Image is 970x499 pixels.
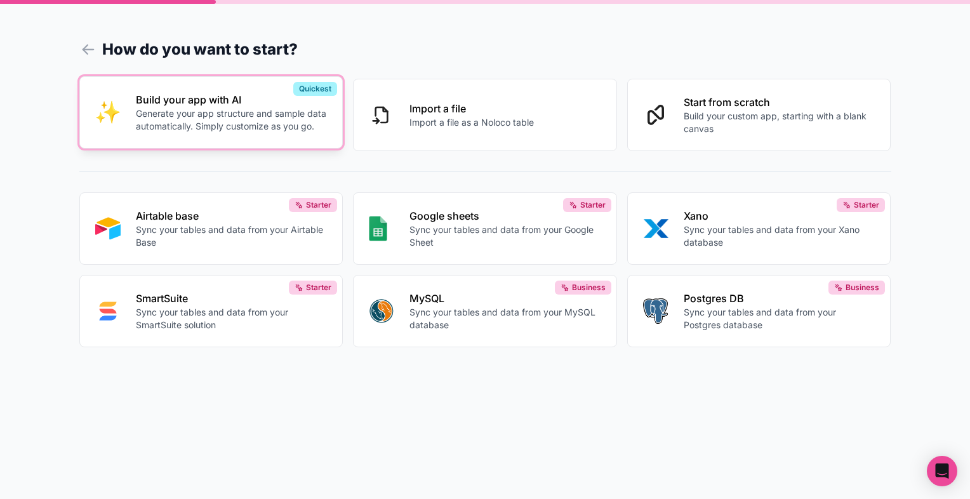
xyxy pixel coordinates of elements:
[684,110,875,135] p: Build your custom app, starting with a blank canvas
[572,283,606,293] span: Business
[627,79,891,151] button: Start from scratchBuild your custom app, starting with a blank canvas
[95,100,121,125] img: INTERNAL_WITH_AI
[353,275,617,347] button: MYSQLMySQLSync your tables and data from your MySQL databaseBusiness
[854,200,879,210] span: Starter
[353,192,617,265] button: GOOGLE_SHEETSGoogle sheetsSync your tables and data from your Google SheetStarter
[846,283,879,293] span: Business
[353,79,617,151] button: Import a fileImport a file as a Noloco table
[580,200,606,210] span: Starter
[95,298,121,324] img: SMART_SUITE
[409,101,534,116] p: Import a file
[927,456,957,486] div: Open Intercom Messenger
[79,192,343,265] button: AIRTABLEAirtable baseSync your tables and data from your Airtable BaseStarter
[409,306,601,331] p: Sync your tables and data from your MySQL database
[684,306,875,331] p: Sync your tables and data from your Postgres database
[306,283,331,293] span: Starter
[79,76,343,149] button: INTERNAL_WITH_AIBuild your app with AIGenerate your app structure and sample data automatically. ...
[409,208,601,223] p: Google sheets
[643,216,668,241] img: XANO
[79,38,891,61] h1: How do you want to start?
[684,95,875,110] p: Start from scratch
[136,306,328,331] p: Sync your tables and data from your SmartSuite solution
[643,298,668,324] img: POSTGRES
[79,275,343,347] button: SMART_SUITESmartSuiteSync your tables and data from your SmartSuite solutionStarter
[627,275,891,347] button: POSTGRESPostgres DBSync your tables and data from your Postgres databaseBusiness
[684,291,875,306] p: Postgres DB
[136,107,328,133] p: Generate your app structure and sample data automatically. Simply customize as you go.
[136,208,328,223] p: Airtable base
[627,192,891,265] button: XANOXanoSync your tables and data from your Xano databaseStarter
[306,200,331,210] span: Starter
[369,216,387,241] img: GOOGLE_SHEETS
[95,216,121,241] img: AIRTABLE
[369,298,394,324] img: MYSQL
[409,116,534,129] p: Import a file as a Noloco table
[409,223,601,249] p: Sync your tables and data from your Google Sheet
[136,92,328,107] p: Build your app with AI
[136,223,328,249] p: Sync your tables and data from your Airtable Base
[409,291,601,306] p: MySQL
[136,291,328,306] p: SmartSuite
[293,82,337,96] div: Quickest
[684,208,875,223] p: Xano
[684,223,875,249] p: Sync your tables and data from your Xano database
